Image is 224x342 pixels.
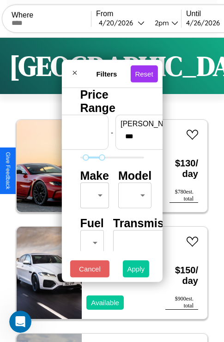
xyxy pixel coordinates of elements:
label: [PERSON_NAME] [121,120,199,128]
div: 4 / 20 / 2026 [99,18,138,27]
div: Give Feedback [5,152,11,189]
label: From [96,10,181,18]
div: $ 900 est. total [165,295,198,310]
h4: Filters [83,70,130,77]
button: 2pm [147,18,181,28]
label: min price [25,120,103,128]
p: - [111,126,113,138]
h4: Make [80,169,109,183]
div: 2pm [150,18,171,27]
button: Cancel [70,260,109,277]
h4: Fuel [80,217,103,230]
button: Apply [123,260,150,277]
div: $ 780 est. total [170,189,198,203]
button: Reset [130,65,157,82]
h4: Price Range [80,88,144,115]
h4: Model [118,169,151,183]
h3: $ 130 / day [170,149,198,189]
label: Where [12,11,91,19]
h4: Transmission [113,217,188,230]
h3: $ 150 / day [165,256,198,295]
button: 4/20/2026 [96,18,147,28]
iframe: Intercom live chat [9,311,31,333]
p: Available [91,296,119,309]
